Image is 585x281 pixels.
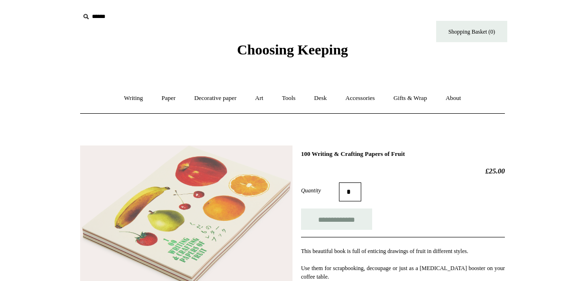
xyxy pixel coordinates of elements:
[301,150,505,158] h1: 100 Writing & Crafting Papers of Fruit
[337,86,384,111] a: Accessories
[301,247,505,281] p: This beautiful book is full of enticing drawings of fruit in different styles. Use them for scrap...
[237,42,348,57] span: Choosing Keeping
[306,86,336,111] a: Desk
[153,86,184,111] a: Paper
[186,86,245,111] a: Decorative paper
[247,86,272,111] a: Art
[437,86,470,111] a: About
[116,86,152,111] a: Writing
[237,49,348,56] a: Choosing Keeping
[385,86,436,111] a: Gifts & Wrap
[436,21,507,42] a: Shopping Basket (0)
[301,186,339,195] label: Quantity
[301,167,505,175] h2: £25.00
[274,86,304,111] a: Tools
